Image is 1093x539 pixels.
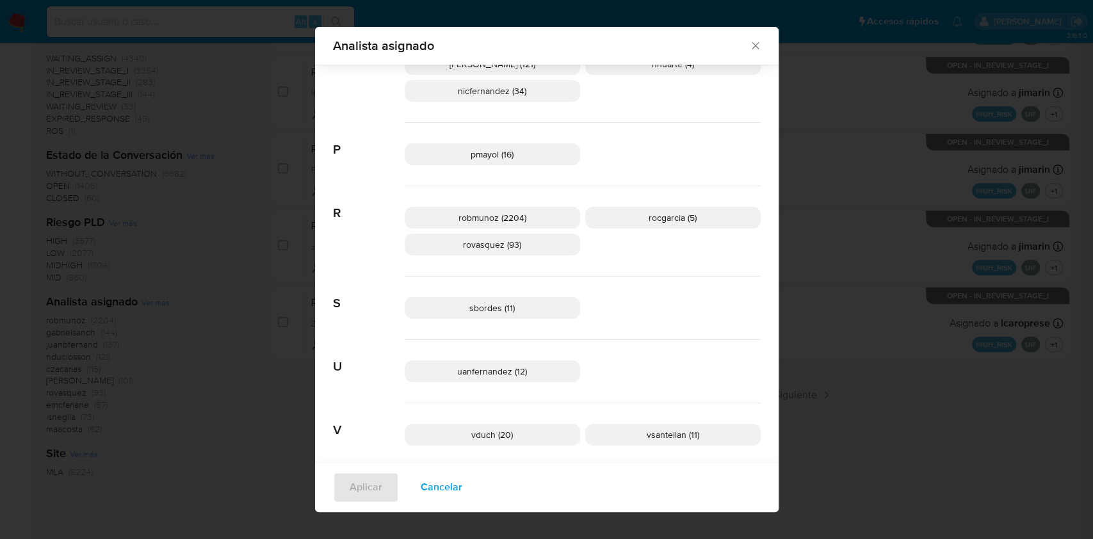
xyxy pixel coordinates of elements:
[405,297,580,319] div: sbordes (11)
[463,238,521,251] span: rovasquez (93)
[458,211,526,224] span: robmunoz (2204)
[333,403,405,438] span: V
[469,302,515,314] span: sbordes (11)
[649,211,697,224] span: rocgarcia (5)
[471,428,513,441] span: vduch (20)
[585,207,761,229] div: rocgarcia (5)
[405,424,580,446] div: vduch (20)
[471,148,514,161] span: pmayol (16)
[404,472,479,503] button: Cancelar
[405,80,580,102] div: nicfernandez (34)
[405,360,580,382] div: uanfernandez (12)
[333,123,405,157] span: P
[457,365,527,378] span: uanfernandez (12)
[405,234,580,255] div: rovasquez (93)
[333,277,405,311] span: S
[647,428,699,441] span: vsantellan (11)
[421,474,462,502] span: Cancelar
[458,84,526,97] span: nicfernandez (34)
[405,143,580,165] div: pmayol (16)
[333,186,405,221] span: R
[585,424,761,446] div: vsantellan (11)
[749,39,761,51] button: Cerrar
[333,39,750,52] span: Analista asignado
[405,207,580,229] div: robmunoz (2204)
[333,340,405,374] span: U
